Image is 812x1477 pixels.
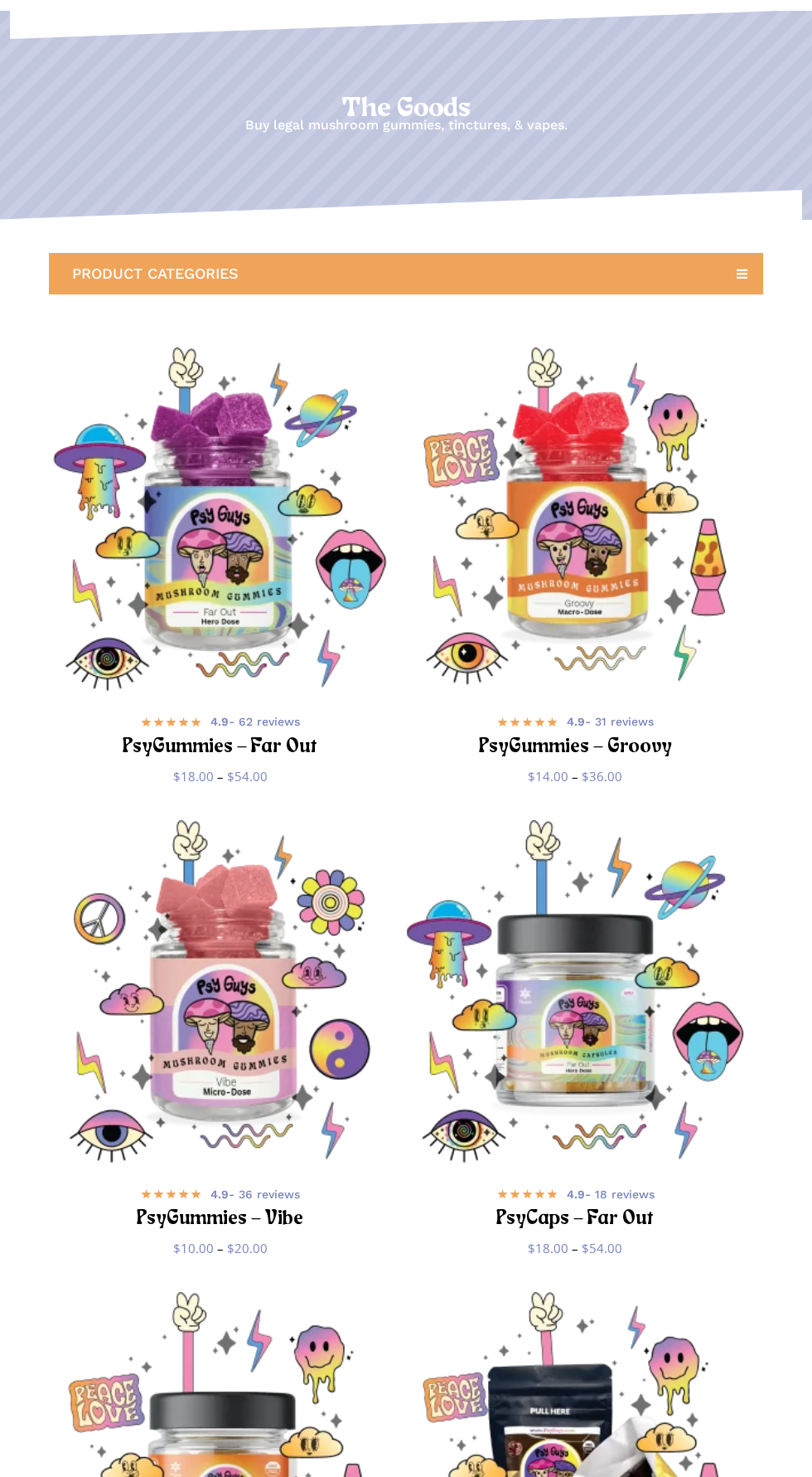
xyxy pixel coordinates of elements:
bdi: 18.00 [173,768,214,785]
span: – [217,768,224,785]
a: PsyGummies - Groovy [404,347,747,691]
bdi: 18.00 [528,1240,568,1256]
h2: PsyCaps – Far Out [424,1204,726,1235]
a: PsyGummies - Far Out [49,347,392,691]
span: – [572,768,578,785]
span: – [217,1240,224,1256]
span: - 36 reviews [210,1186,300,1202]
span: - 31 reviews [567,713,654,730]
b: 4.9 [567,1188,585,1201]
b: 4.9 [210,1188,229,1201]
img: Psychedelic mushroom gummies in a colorful jar. [49,347,392,691]
span: $ [173,768,181,785]
bdi: 54.00 [582,1240,622,1256]
span: $ [528,1240,535,1256]
span: - 62 reviews [210,713,300,730]
span: $ [582,1240,589,1256]
b: 4.9 [210,715,229,728]
a: 4.9- 36 reviews PsyGummies – Vibe [70,1183,371,1227]
span: $ [528,768,535,785]
a: PsyGummies - Vibe [49,820,392,1164]
span: $ [582,768,589,785]
bdi: 54.00 [227,768,268,785]
a: PRODUCT CATEGORIES [49,253,763,294]
bdi: 20.00 [227,1240,268,1256]
span: PRODUCT CATEGORIES [72,265,239,282]
span: - 18 reviews [567,1186,655,1202]
span: $ [227,1240,234,1256]
a: PsyCaps - Far Out [404,820,747,1164]
a: 4.9- 62 reviews PsyGummies – Far Out [70,712,371,756]
b: 4.9 [567,715,585,728]
h2: PsyGummies – Groovy [424,732,726,763]
bdi: 14.00 [528,768,568,785]
a: 4.9- 18 reviews PsyCaps – Far Out [424,1183,726,1227]
h2: PsyGummies – Vibe [70,1204,371,1235]
img: Psychedelic mushroom capsules with colorful illustrations. [404,820,747,1164]
h2: PsyGummies – Far Out [70,732,371,763]
bdi: 10.00 [173,1240,214,1256]
bdi: 36.00 [582,768,622,785]
a: 4.9- 31 reviews PsyGummies – Groovy [424,712,726,756]
span: $ [227,768,234,785]
img: Psychedelic mushroom gummies jar with colorful designs. [404,347,747,691]
span: $ [173,1240,181,1256]
img: Psychedelic mushroom gummies with vibrant icons and symbols. [49,820,392,1164]
span: – [572,1240,578,1256]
